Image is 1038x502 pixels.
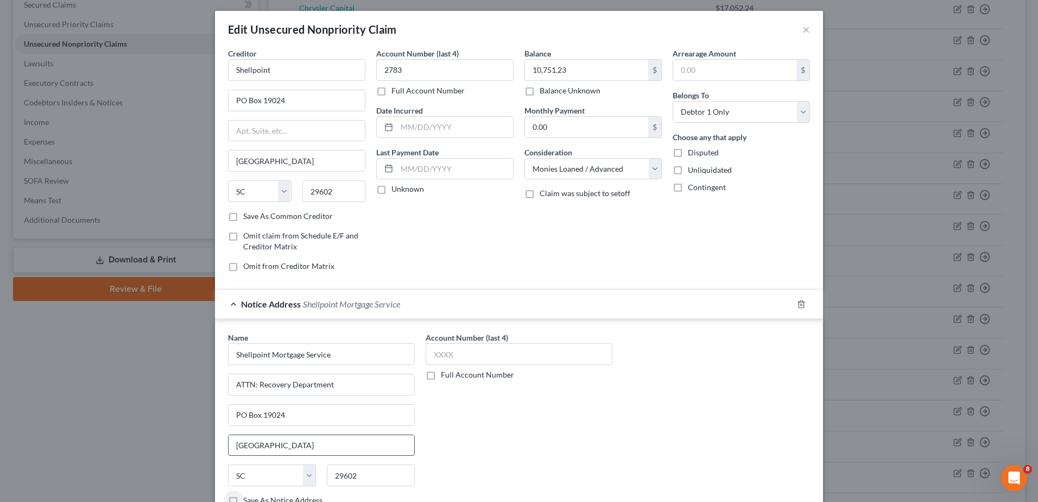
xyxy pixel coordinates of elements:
div: $ [648,117,661,137]
input: MM/DD/YYYY [397,117,513,137]
label: Balance Unknown [540,85,600,96]
input: Search by name... [228,343,415,365]
span: Name [228,333,248,342]
div: $ [796,60,809,80]
label: Arrearage Amount [673,48,736,59]
label: Full Account Number [441,369,514,380]
input: Enter address... [229,90,365,111]
input: 0.00 [525,60,648,80]
label: Balance [524,48,551,59]
span: Notice Address [241,299,301,309]
label: Last Payment Date [376,147,439,158]
span: Belongs To [673,91,709,100]
span: Disputed [688,148,719,157]
label: Save As Common Creditor [243,211,333,222]
label: Account Number (last 4) [376,48,459,59]
input: 0.00 [673,60,796,80]
button: × [802,23,810,36]
div: $ [648,60,661,80]
input: Enter city... [229,435,414,456]
input: Apt, Suite, etc... [229,405,414,425]
label: Full Account Number [391,85,465,96]
span: Shellpoint Mortgage Service [303,299,400,309]
span: Claim was subject to setoff [540,189,630,198]
input: 0.00 [525,117,648,137]
span: Omit from Creditor Matrix [243,261,334,271]
input: Apt, Suite, etc... [229,121,365,141]
label: Choose any that apply [673,131,746,143]
input: Enter city... [229,150,365,171]
input: XXXX [426,343,612,365]
span: Unliquidated [688,165,732,174]
span: Contingent [688,183,726,192]
iframe: Intercom live chat [1001,465,1027,491]
span: Creditor [228,49,257,58]
label: Unknown [391,184,424,194]
input: Search creditor by name... [228,59,365,81]
input: Enter address... [229,374,414,395]
div: Edit Unsecured Nonpriority Claim [228,22,397,37]
input: XXXX [376,59,514,81]
input: Enter zip.. [327,465,415,486]
label: Monthly Payment [524,105,585,116]
span: Omit claim from Schedule E/F and Creditor Matrix [243,231,358,251]
span: 8 [1023,465,1032,474]
label: Account Number (last 4) [426,332,508,343]
label: Date Incurred [376,105,423,116]
input: MM/DD/YYYY [397,159,513,179]
input: Enter zip... [302,180,366,202]
label: Consideration [524,147,572,158]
